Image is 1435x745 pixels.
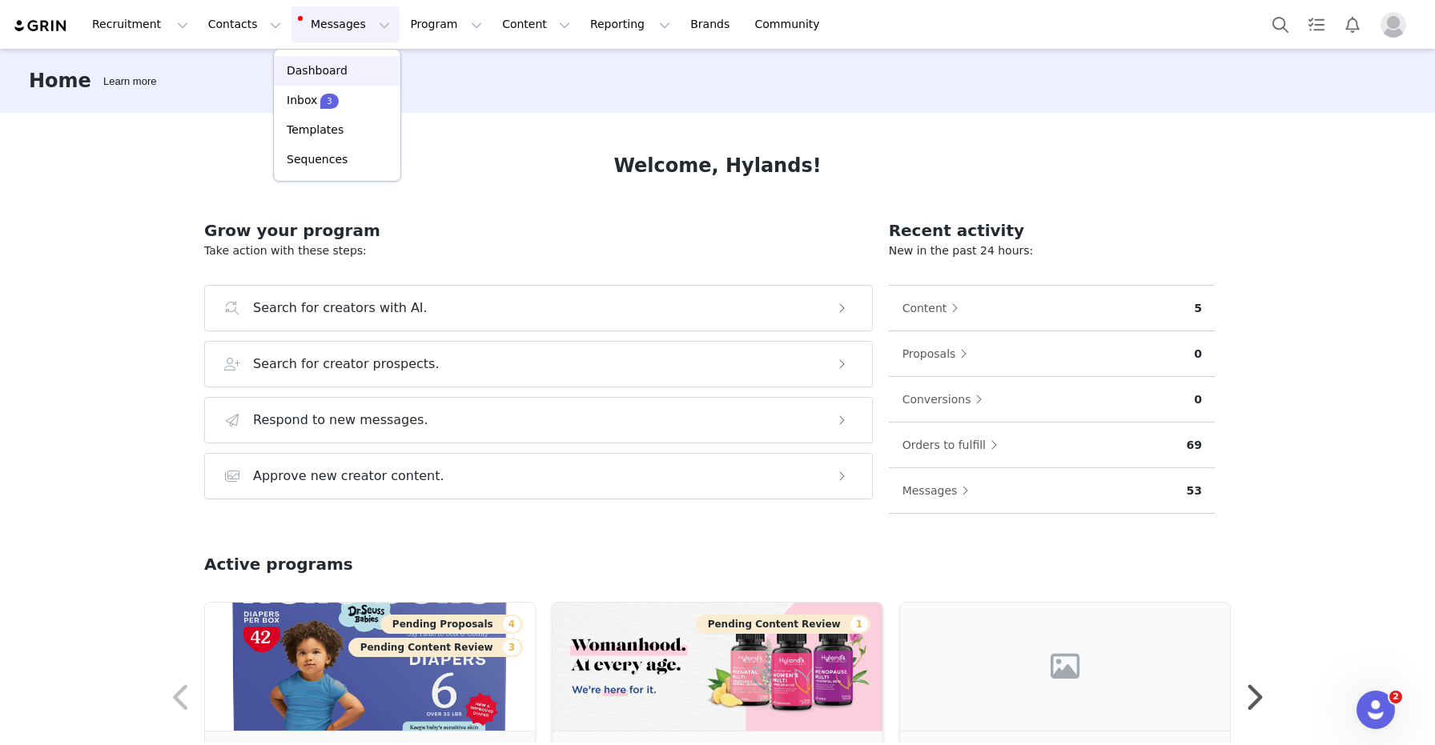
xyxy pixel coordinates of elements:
[287,92,317,109] p: Inbox
[348,638,523,657] button: Pending Content Review3
[902,341,976,366] button: Proposals
[380,615,523,634] button: Pending Proposals4
[253,354,440,374] h3: Search for creator prospects.
[204,242,873,259] p: Take action with these steps:
[400,6,492,42] button: Program
[1381,12,1406,38] img: placeholder-profile.jpg
[1371,12,1422,38] button: Profile
[681,6,744,42] a: Brands
[253,411,428,430] h3: Respond to new messages.
[287,122,344,138] p: Templates
[13,18,69,34] img: grin logo
[291,6,400,42] button: Messages
[204,552,353,576] h2: Active programs
[327,95,332,107] p: 3
[1263,6,1298,42] button: Search
[205,603,535,731] img: 5ba068da-8cdd-4528-8b29-d3505da8662a.png
[253,467,444,486] h3: Approve new creator content.
[287,62,348,79] p: Dashboard
[1389,691,1402,703] span: 2
[1187,437,1202,454] p: 69
[553,603,882,731] img: f84255cc-ad5a-4352-adfc-850db67c8e0a.webp
[204,397,873,443] button: Respond to new messages.
[613,151,821,180] h1: Welcome, Hylands!
[1194,300,1202,317] p: 5
[1357,691,1395,729] iframe: Intercom live chat
[696,615,870,634] button: Pending Content Review1
[204,218,873,242] h2: Grow your program
[1187,483,1202,499] p: 53
[581,6,680,42] button: Reporting
[1194,346,1202,362] p: 0
[82,6,198,42] button: Recruitment
[1299,6,1334,42] a: Tasks
[287,151,348,168] p: Sequences
[902,478,978,503] button: Messages
[889,242,1215,259] p: New in the past 24 hours:
[253,298,428,318] h3: Search for creators with AI.
[199,6,291,42] button: Contacts
[29,66,91,95] h3: Home
[100,74,159,90] div: Tooltip anchor
[746,6,837,42] a: Community
[204,285,873,331] button: Search for creators with AI.
[204,341,873,387] button: Search for creator prospects.
[1194,391,1202,408] p: 0
[902,387,991,412] button: Conversions
[492,6,580,42] button: Content
[902,295,967,321] button: Content
[204,453,873,499] button: Approve new creator content.
[902,432,1006,458] button: Orders to fulfill
[889,218,1215,242] h2: Recent activity
[1335,6,1370,42] button: Notifications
